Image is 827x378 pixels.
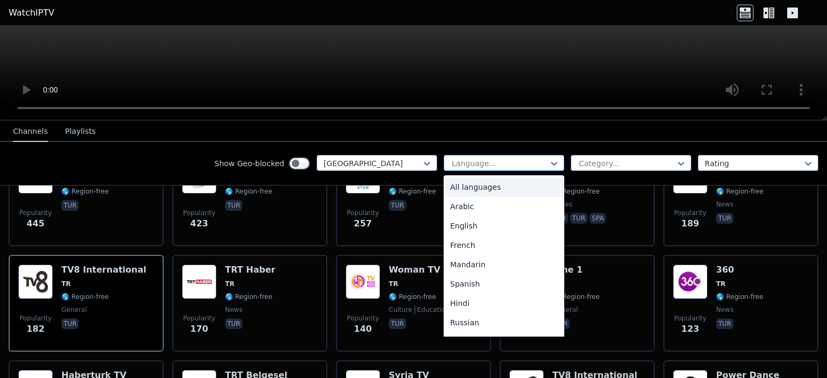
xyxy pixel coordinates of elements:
[225,305,242,314] span: news
[61,305,87,314] span: general
[225,200,242,211] p: tur
[389,187,436,196] span: 🌎 Region-free
[61,293,109,301] span: 🌎 Region-free
[673,265,707,299] img: 360
[225,293,272,301] span: 🌎 Region-free
[389,305,412,314] span: culture
[354,323,372,336] span: 140
[552,187,600,196] span: 🌎 Region-free
[590,213,606,224] p: spa
[13,122,48,142] button: Channels
[61,265,146,275] h6: TV8 International
[552,305,578,314] span: general
[61,200,79,211] p: tur
[444,313,564,332] div: Russian
[389,293,436,301] span: 🌎 Region-free
[681,323,699,336] span: 123
[346,265,380,299] img: Woman TV
[347,209,379,217] span: Popularity
[183,209,215,217] span: Popularity
[716,280,725,288] span: TR
[61,187,109,196] span: 🌎 Region-free
[183,314,215,323] span: Popularity
[444,332,564,352] div: Portuguese
[415,305,450,314] span: education
[347,314,379,323] span: Popularity
[225,280,234,288] span: TR
[444,197,564,216] div: Arabic
[570,213,587,224] p: tur
[716,293,763,301] span: 🌎 Region-free
[716,305,733,314] span: news
[65,122,96,142] button: Playlists
[26,217,44,230] span: 445
[389,200,406,211] p: tur
[19,209,52,217] span: Popularity
[18,265,53,299] img: TV8 International
[389,265,481,275] h6: Woman TV
[61,280,71,288] span: TR
[354,217,372,230] span: 257
[716,213,733,224] p: tur
[26,323,44,336] span: 182
[214,158,284,169] label: Show Geo-blocked
[444,177,564,197] div: All languages
[61,318,79,329] p: tur
[19,314,52,323] span: Popularity
[716,187,763,196] span: 🌎 Region-free
[716,200,733,209] span: news
[182,265,216,299] img: TRT Haber
[444,236,564,255] div: French
[674,209,706,217] span: Popularity
[716,318,733,329] p: tur
[389,280,398,288] span: TR
[444,255,564,274] div: Mandarin
[552,265,600,275] h6: Cine 1
[389,318,406,329] p: tur
[225,187,272,196] span: 🌎 Region-free
[716,265,763,275] h6: 360
[444,274,564,294] div: Spanish
[190,323,208,336] span: 170
[444,216,564,236] div: English
[444,294,564,313] div: Hindi
[552,293,600,301] span: 🌎 Region-free
[225,265,275,275] h6: TRT Haber
[9,6,54,19] a: WatchIPTV
[190,217,208,230] span: 423
[681,217,699,230] span: 189
[674,314,706,323] span: Popularity
[225,318,242,329] p: tur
